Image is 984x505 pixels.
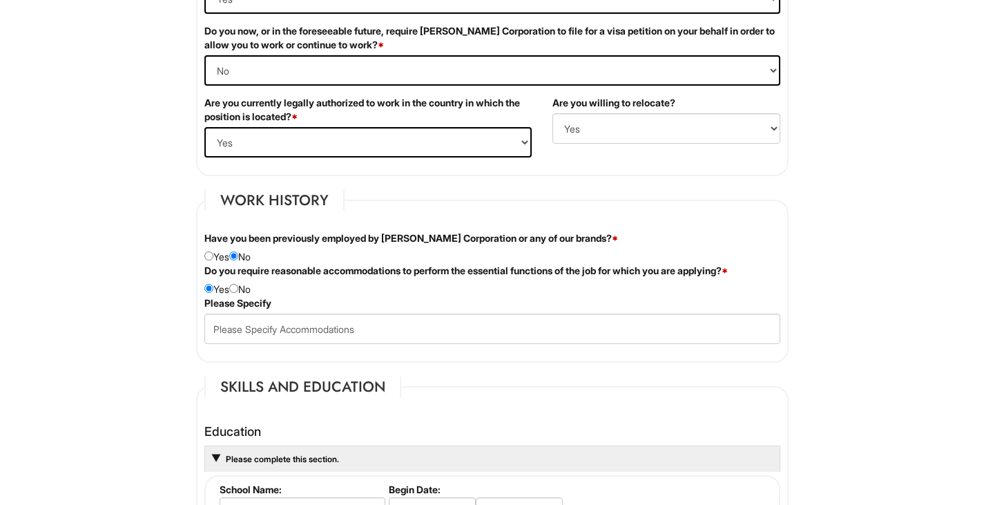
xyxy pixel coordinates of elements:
label: School Name: [220,484,383,495]
legend: Work History [204,190,345,211]
label: Do you require reasonable accommodations to perform the essential functions of the job for which ... [204,264,728,278]
label: Are you willing to relocate? [552,96,675,110]
select: (Yes / No) [204,127,532,158]
label: Please Specify [204,296,271,310]
label: Begin Date: [389,484,580,495]
label: Are you currently legally authorized to work in the country in which the position is located? [204,96,532,124]
div: Yes No [194,231,791,264]
h4: Education [204,425,780,439]
a: Please complete this section. [224,454,339,464]
legend: Skills and Education [204,377,401,397]
select: (Yes / No) [204,55,780,86]
label: Have you been previously employed by [PERSON_NAME] Corporation or any of our brands? [204,231,618,245]
input: Please Specify Accommodations [204,314,780,344]
label: Do you now, or in the foreseeable future, require [PERSON_NAME] Corporation to file for a visa pe... [204,24,780,52]
select: (Yes / No) [552,113,780,144]
div: Yes No [194,264,791,296]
